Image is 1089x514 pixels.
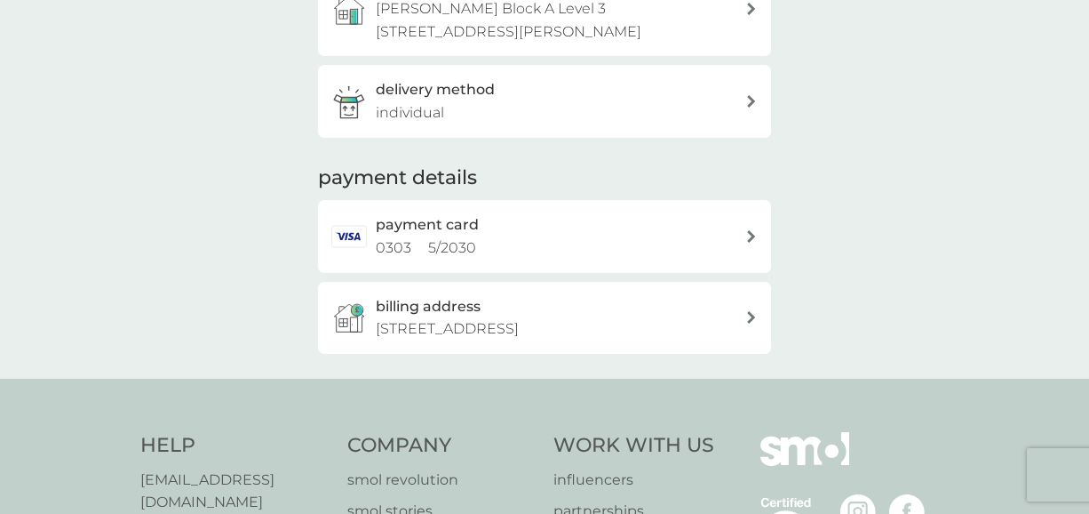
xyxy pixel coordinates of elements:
[760,432,849,493] img: smol
[318,200,771,272] a: payment card0303 5/2030
[318,282,771,354] button: billing address[STREET_ADDRESS]
[428,239,476,256] span: 5 / 2030
[318,165,477,192] h2: payment details
[140,432,330,460] h4: Help
[376,295,481,318] h3: billing address
[376,101,444,124] p: individual
[376,78,495,101] h3: delivery method
[318,65,771,137] a: delivery methodindividual
[553,469,714,492] a: influencers
[140,469,330,514] a: [EMAIL_ADDRESS][DOMAIN_NAME]
[376,239,411,256] span: 0303
[376,317,519,341] p: [STREET_ADDRESS]
[553,432,714,460] h4: Work With Us
[347,469,537,492] a: smol revolution
[347,432,537,460] h4: Company
[376,213,479,237] h2: payment card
